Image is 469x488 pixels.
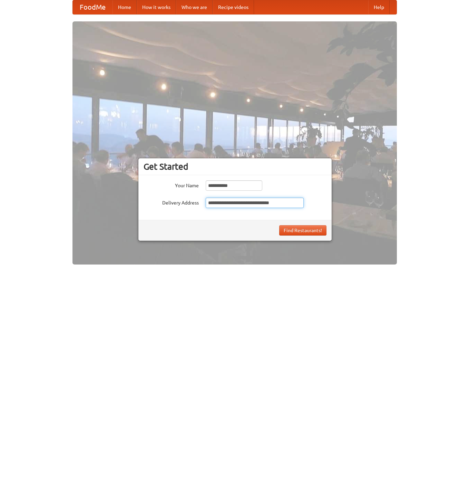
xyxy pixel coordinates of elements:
a: FoodMe [73,0,113,14]
a: Recipe videos [213,0,254,14]
a: Help [368,0,390,14]
button: Find Restaurants! [279,225,326,236]
label: Your Name [144,180,199,189]
label: Delivery Address [144,198,199,206]
a: Home [113,0,137,14]
a: How it works [137,0,176,14]
a: Who we are [176,0,213,14]
h3: Get Started [144,161,326,172]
